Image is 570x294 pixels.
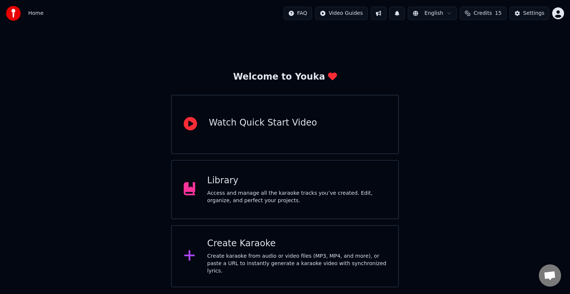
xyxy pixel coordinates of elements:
[207,175,386,187] div: Library
[28,10,43,17] nav: breadcrumb
[495,10,502,17] span: 15
[539,264,561,287] div: Open chat
[207,190,386,204] div: Access and manage all the karaoke tracks you’ve created. Edit, organize, and perfect your projects.
[207,238,386,250] div: Create Karaoke
[315,7,368,20] button: Video Guides
[510,7,549,20] button: Settings
[460,7,506,20] button: Credits15
[28,10,43,17] span: Home
[209,117,317,129] div: Watch Quick Start Video
[474,10,492,17] span: Credits
[207,253,386,275] div: Create karaoke from audio or video files (MP3, MP4, and more), or paste a URL to instantly genera...
[523,10,544,17] div: Settings
[233,71,337,83] div: Welcome to Youka
[284,7,312,20] button: FAQ
[6,6,21,21] img: youka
